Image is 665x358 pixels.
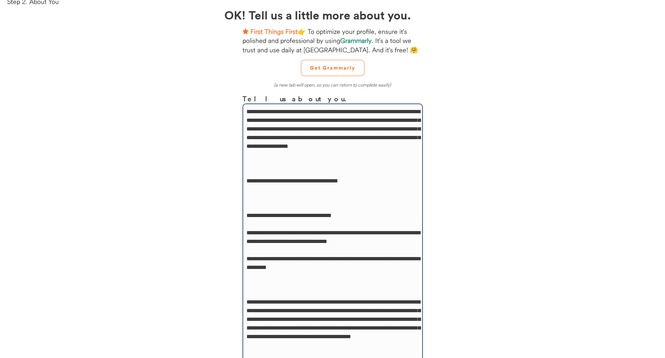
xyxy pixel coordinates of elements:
h3: Tell us about you. [242,93,423,104]
em: (a new tab will open, so you can return to complete easily) [274,82,391,88]
strong: First Things First [250,27,298,36]
h2: OK! Tell us a little more about you. [224,6,441,23]
button: Get Grammarly [301,60,364,76]
div: 👉 To optimize your profile, ensure it's polished and professional by using . It's a tool we trust... [242,27,423,54]
strong: Grammarly [340,36,372,45]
